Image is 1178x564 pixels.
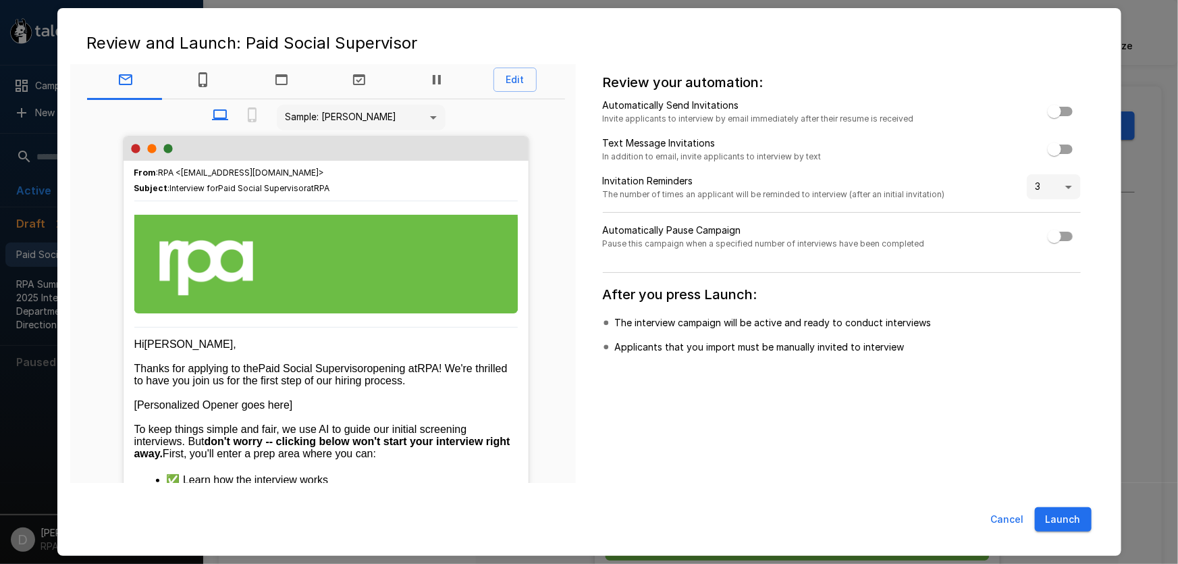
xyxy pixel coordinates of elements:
[603,112,914,126] span: Invite applicants to interview by email immediately after their resume is received
[259,363,367,374] span: Paid Social Supervisor
[134,183,168,193] b: Subject
[134,215,518,311] img: Talent Llama
[277,105,446,130] div: Sample: [PERSON_NAME]
[351,72,367,88] svg: Complete
[307,183,315,193] span: at
[134,424,470,447] span: To keep things simple and fair, we use AI to guide our initial screening interviews. But
[144,338,234,350] span: [PERSON_NAME]
[134,363,259,374] span: Thanks for applying to the
[603,237,925,251] span: Pause this campaign when a specified number of interviews have been completed
[603,188,945,201] span: The number of times an applicant will be reminded to interview (after an initial invitation)
[315,183,330,193] span: RPA
[170,183,219,193] span: Interview for
[117,72,134,88] svg: Email
[367,363,418,374] span: opening at
[167,474,329,486] span: ✅ Learn how the interview works
[134,399,293,411] span: [Personalized Opener goes here]
[1027,174,1081,200] div: 3
[233,338,236,350] span: ,
[603,99,914,112] p: Automatically Send Invitations
[71,22,1108,65] h2: Review and Launch: Paid Social Supervisor
[603,150,822,163] span: In addition to email, invite applicants to interview by text
[986,507,1029,532] button: Cancel
[493,68,537,93] span: Edit
[429,72,445,88] svg: Paused
[219,183,307,193] span: Paid Social Supervisor
[134,338,144,350] span: Hi
[615,340,905,354] p: Applicants that you import must be manually invited to interview
[134,166,325,180] span: : RPA <[EMAIL_ADDRESS][DOMAIN_NAME]>
[603,284,1081,305] h6: After you press Launch:
[603,72,1081,93] h6: Review your automation:
[273,72,290,88] svg: Welcome
[134,363,510,386] span: ! We're thrilled to have you join us for the first step of our hiring process.
[603,224,925,237] p: Automatically Pause Campaign
[195,72,211,88] svg: Text
[1035,507,1092,532] button: Launch
[134,182,330,195] span: :
[417,363,439,374] span: RPA
[134,436,513,459] strong: don't worry -- clicking below won't start your interview right away.
[163,448,376,459] span: First, you'll enter a prep area where you can:
[603,136,822,150] p: Text Message Invitations
[615,316,932,330] p: The interview campaign will be active and ready to conduct interviews
[603,174,945,188] p: Invitation Reminders
[134,168,157,178] b: From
